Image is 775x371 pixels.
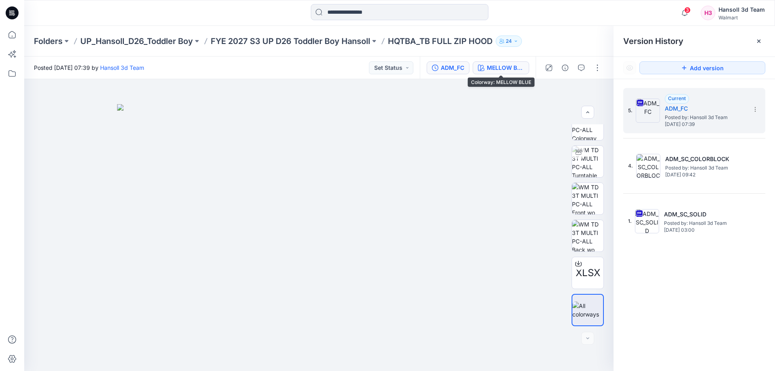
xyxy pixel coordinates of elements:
img: WM TD 3T MULTI PC-ALL Front wo Avatar [572,183,603,214]
a: Hansoll 3d Team [100,64,144,71]
span: 4. [628,162,633,170]
img: All colorways [572,302,603,319]
span: Current [668,95,686,101]
h5: ADM_SC_COLORBLOCK [665,154,746,164]
span: XLSX [576,266,600,280]
span: Posted [DATE] 07:39 by [34,63,144,72]
button: Add version [639,61,765,74]
img: WM TD 3T MULTI PC-ALL Back wo Avatar [572,220,603,252]
button: Details [559,61,572,74]
button: Show Hidden Versions [623,61,636,74]
img: ADM_SC_SOLID [635,209,659,233]
span: 1. [628,218,632,225]
span: [DATE] 07:39 [665,122,746,127]
img: WM TD 3T MULTI PC-ALL Turntable with Avatar [572,146,603,177]
button: ADM_FC [427,61,469,74]
a: FYE 2027 S3 UP D26 Toddler Boy Hansoll [211,36,370,47]
img: WM TD 3T MULTI PC-ALL Colorway wo Avatar [572,109,603,140]
a: UP_Hansoll_D26_Toddler Boy [80,36,193,47]
h5: ADM_SC_SOLID [664,210,745,219]
div: MELLOW BLUE [487,63,524,72]
span: [DATE] 09:42 [665,172,746,178]
img: ADM_SC_COLORBLOCK [636,154,660,178]
p: HQTBA_TB FULL ZIP HOOD [388,36,492,47]
div: Hansoll 3d Team [718,5,765,15]
button: MELLOW BLUE [473,61,529,74]
button: Close [756,38,762,44]
h5: ADM_FC [665,104,746,113]
span: 5. [628,107,633,114]
button: 24 [496,36,522,47]
span: Posted by: Hansoll 3d Team [664,219,745,227]
img: ADM_FC [636,99,660,123]
div: H3 [701,6,715,20]
div: Walmart [718,15,765,21]
p: 24 [506,37,512,46]
a: Folders [34,36,63,47]
span: [DATE] 03:00 [664,227,745,233]
span: Version History [623,36,683,46]
span: 3 [684,7,691,13]
span: Posted by: Hansoll 3d Team [665,113,746,122]
span: Posted by: Hansoll 3d Team [665,164,746,172]
div: ADM_FC [441,63,464,72]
